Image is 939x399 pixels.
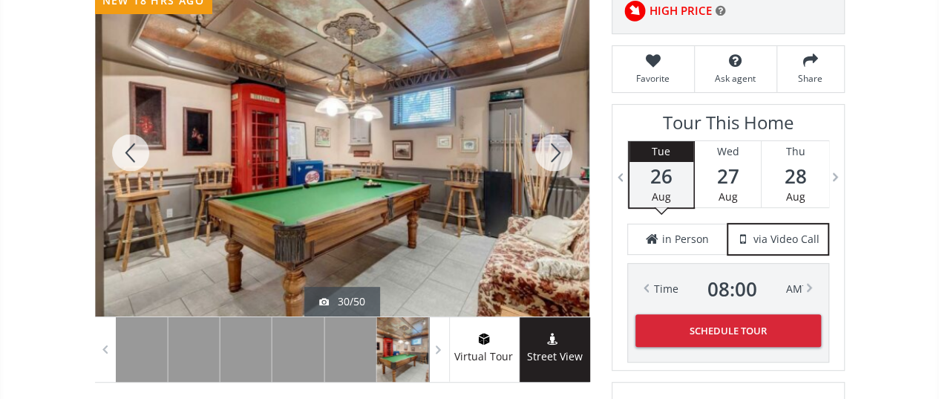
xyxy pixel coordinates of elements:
[762,141,828,162] div: Thu
[702,72,769,85] span: Ask agent
[654,279,802,299] div: Time AM
[629,141,693,162] div: Tue
[753,232,819,247] span: via Video Call
[635,314,821,347] button: Schedule Tour
[520,348,590,366] span: Street View
[719,189,738,204] span: Aug
[786,189,805,204] span: Aug
[319,294,365,309] div: 30/50
[477,333,491,345] img: virtual tour icon
[762,166,828,186] span: 28
[449,348,519,366] span: Virtual Tour
[627,112,829,140] h3: Tour This Home
[695,166,761,186] span: 27
[449,317,520,382] a: virtual tour iconVirtual Tour
[707,279,757,299] span: 08 : 00
[629,166,693,186] span: 26
[620,72,687,85] span: Favorite
[650,3,712,19] span: HIGH PRICE
[652,189,671,204] span: Aug
[695,141,761,162] div: Wed
[662,232,709,247] span: in Person
[785,72,837,85] span: Share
